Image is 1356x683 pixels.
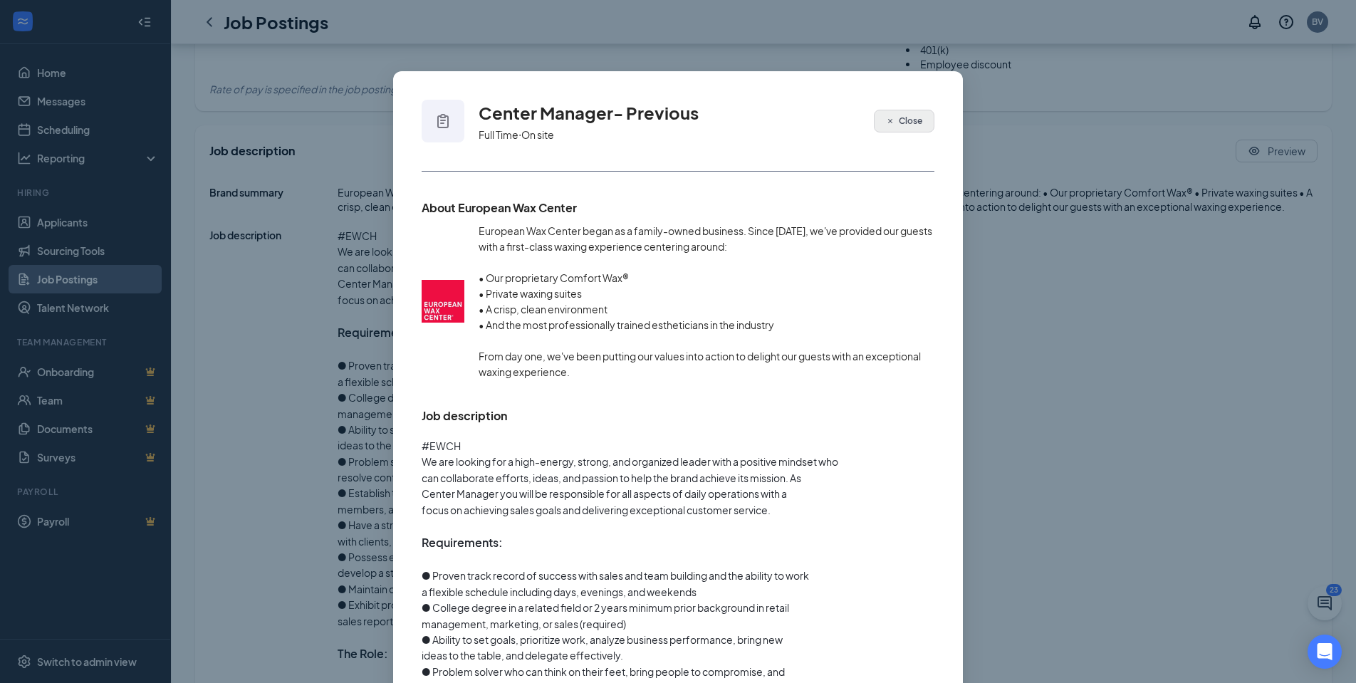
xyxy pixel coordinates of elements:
[422,664,934,679] p: ● Problem solver who can think on their feet, bring people to compromise, and
[434,113,452,130] svg: Clipboard
[422,408,507,423] span: Job description
[422,486,934,501] p: Center Manager you will be responsible for all aspects of daily operations with a
[422,600,934,615] p: ● College degree in a related field or 2 years minimum prior background in retail
[422,584,934,600] p: a flexible schedule including days, evenings, and weekends
[479,127,518,142] span: Full Time
[422,535,503,550] strong: Requirements:
[422,470,934,486] p: can collaborate efforts, ideas, and passion to help the brand achieve its mission. As
[422,200,577,215] span: About European Wax Center
[422,502,934,518] p: focus on achieving sales goals and delivering exceptional customer service.
[422,616,934,632] p: management, marketing, or sales (required)
[422,568,934,583] p: ● Proven track record of success with sales and team building and the ability to work
[422,647,934,663] p: ideas to the table, and delegate effectively.
[518,127,554,142] span: ‧ On site
[886,117,895,125] svg: Cross
[479,224,934,378] span: European Wax Center began as a family-owned business. Since [DATE], we've provided our guests wit...
[422,632,934,647] p: ● Ability to set goals, prioritize work, analyze business performance, bring new
[874,110,934,132] button: CrossClose
[479,102,699,123] span: Center Manager- Previous
[899,115,922,127] span: Close
[422,454,934,469] p: We are looking for a high-energy, strong, and organized leader with a positive mindset who
[422,280,464,323] img: European Wax Center
[1308,635,1342,669] div: Open Intercom Messenger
